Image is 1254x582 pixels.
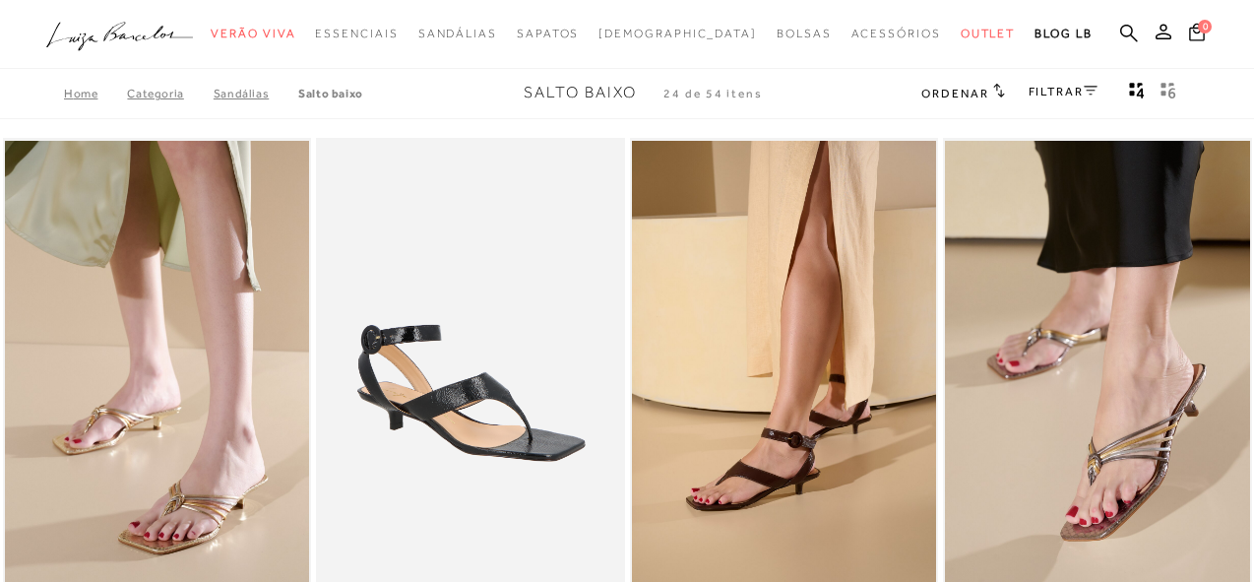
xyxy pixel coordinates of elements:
a: categoryNavScreenReaderText [961,16,1016,52]
a: categoryNavScreenReaderText [315,16,398,52]
a: Categoria [127,87,213,100]
button: Mostrar 4 produtos por linha [1123,81,1151,106]
span: Acessórios [851,27,941,40]
span: Essenciais [315,27,398,40]
button: gridText6Desc [1155,81,1182,106]
span: Bolsas [777,27,832,40]
span: BLOG LB [1035,27,1092,40]
span: Ordenar [921,87,988,100]
span: Sandálias [418,27,497,40]
span: 0 [1198,20,1212,33]
button: 0 [1183,22,1211,48]
a: Salto Baixo [298,87,363,100]
a: BLOG LB [1035,16,1092,52]
span: Sapatos [517,27,579,40]
a: Home [64,87,127,100]
span: [DEMOGRAPHIC_DATA] [598,27,757,40]
a: noSubCategoriesText [598,16,757,52]
span: 24 de 54 itens [663,87,763,100]
a: categoryNavScreenReaderText [851,16,941,52]
span: Salto Baixo [524,84,637,101]
a: categoryNavScreenReaderText [517,16,579,52]
a: categoryNavScreenReaderText [777,16,832,52]
a: categoryNavScreenReaderText [211,16,295,52]
a: categoryNavScreenReaderText [418,16,497,52]
a: FILTRAR [1029,85,1097,98]
a: SANDÁLIAS [214,87,298,100]
span: Verão Viva [211,27,295,40]
span: Outlet [961,27,1016,40]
